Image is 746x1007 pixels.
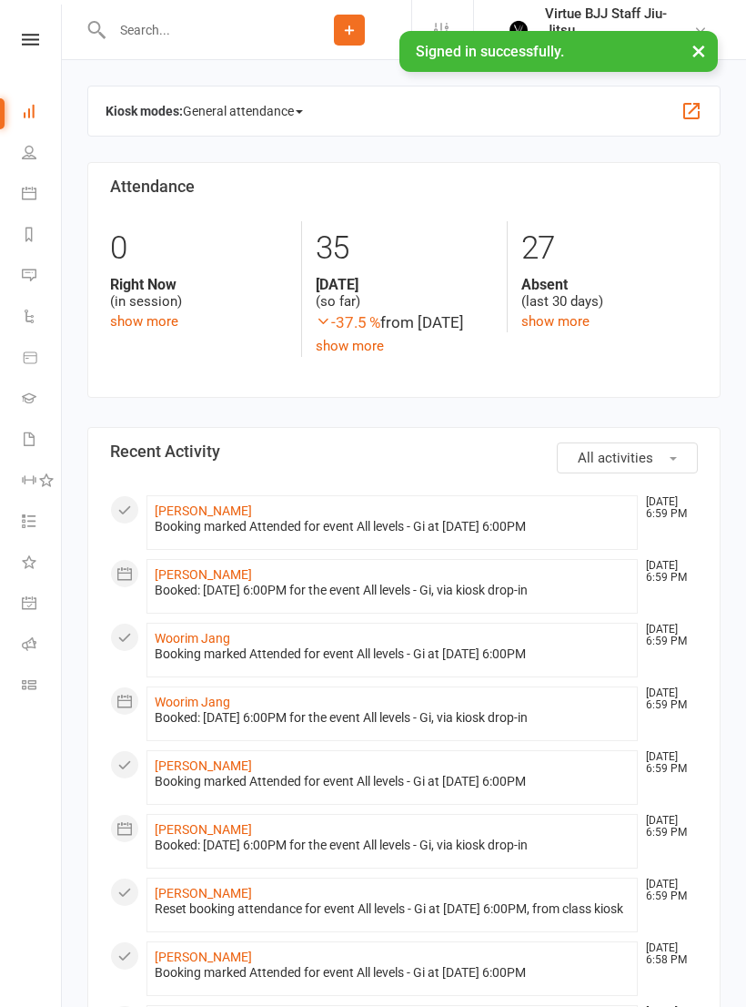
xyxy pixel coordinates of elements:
[557,442,698,473] button: All activities
[110,442,698,461] h3: Recent Activity
[521,313,590,330] a: show more
[521,276,698,310] div: (last 30 days)
[22,175,63,216] a: Calendar
[637,815,697,839] time: [DATE] 6:59 PM
[155,901,630,917] div: Reset booking attendance for event All levels - Gi at [DATE] 6:00PM, from class kiosk
[155,886,252,900] a: [PERSON_NAME]
[155,646,630,662] div: Booking marked Attended for event All levels - Gi at [DATE] 6:00PM
[106,17,287,43] input: Search...
[183,97,303,126] span: General attendance
[110,221,287,276] div: 0
[155,774,630,789] div: Booking marked Attended for event All levels - Gi at [DATE] 6:00PM
[521,276,698,293] strong: Absent
[155,822,252,837] a: [PERSON_NAME]
[637,560,697,584] time: [DATE] 6:59 PM
[521,221,698,276] div: 27
[578,450,653,466] span: All activities
[110,178,698,196] h3: Attendance
[22,93,63,134] a: Dashboard
[110,276,287,310] div: (in session)
[155,710,630,726] div: Booked: [DATE] 6:00PM for the event All levels - Gi, via kiosk drop-in
[155,950,252,964] a: [PERSON_NAME]
[416,43,564,60] span: Signed in successfully.
[155,631,230,646] a: Woorim Jang
[22,216,63,257] a: Reports
[22,134,63,175] a: People
[155,695,230,709] a: Woorim Jang
[155,583,630,598] div: Booked: [DATE] 6:00PM for the event All levels - Gi, via kiosk drop-in
[22,585,63,626] a: General attendance kiosk mode
[499,12,536,48] img: thumb_image1665449447.png
[110,313,178,330] a: show more
[22,544,63,585] a: What's New
[316,338,384,354] a: show more
[155,519,630,534] div: Booking marked Attended for event All levels - Gi at [DATE] 6:00PM
[155,567,252,582] a: [PERSON_NAME]
[637,624,697,647] time: [DATE] 6:59 PM
[155,838,630,853] div: Booked: [DATE] 6:00PM for the event All levels - Gi, via kiosk drop-in
[316,310,492,335] div: from [DATE]
[682,31,715,70] button: ×
[637,496,697,520] time: [DATE] 6:59 PM
[155,965,630,981] div: Booking marked Attended for event All levels - Gi at [DATE] 6:00PM
[637,879,697,902] time: [DATE] 6:59 PM
[316,276,492,293] strong: [DATE]
[22,626,63,666] a: Roll call kiosk mode
[106,104,183,118] strong: Kiosk modes:
[110,276,287,293] strong: Right Now
[545,5,693,38] div: Virtue BJJ Staff Jiu-Jitsu
[155,758,252,773] a: [PERSON_NAME]
[316,221,492,276] div: 35
[637,942,697,966] time: [DATE] 6:58 PM
[22,339,63,380] a: Product Sales
[637,751,697,775] time: [DATE] 6:59 PM
[22,666,63,707] a: Class kiosk mode
[637,687,697,711] time: [DATE] 6:59 PM
[155,503,252,518] a: [PERSON_NAME]
[316,313,380,331] span: -37.5 %
[316,276,492,310] div: (so far)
